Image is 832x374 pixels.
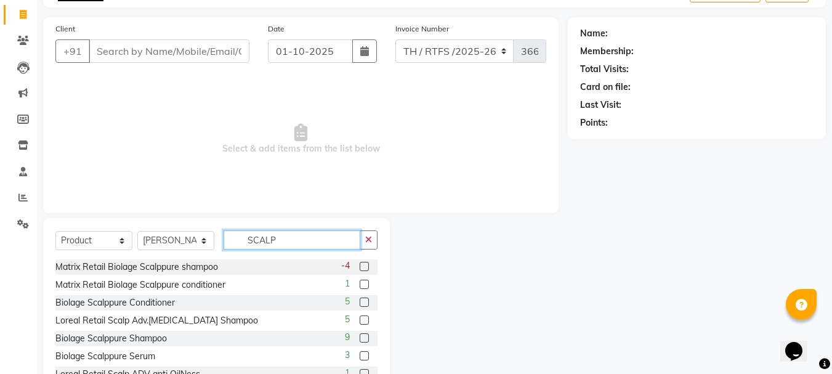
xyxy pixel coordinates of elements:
[580,99,621,112] div: Last Visit:
[580,63,629,76] div: Total Visits:
[55,23,75,35] label: Client
[341,259,350,272] span: -4
[580,45,634,58] div: Membership:
[580,81,631,94] div: Card on file:
[55,78,546,201] span: Select & add items from the list below
[345,349,350,362] span: 3
[268,23,285,35] label: Date
[55,314,258,327] div: Loreal Retail Scalp Adv.[MEDICAL_DATA] Shampoo
[55,332,167,345] div: Biolage Scalppure Shampoo
[345,331,350,344] span: 9
[55,261,218,274] div: Matrix Retail Biolage Scalppure shampoo
[780,325,820,362] iframe: chat widget
[395,23,449,35] label: Invoice Number
[580,27,608,40] div: Name:
[55,278,225,291] div: Matrix Retail Biolage Scalppure conditioner
[580,116,608,129] div: Points:
[345,277,350,290] span: 1
[345,295,350,308] span: 5
[55,296,175,309] div: Biolage Scalppure Conditioner
[224,230,360,250] input: Search or Scan
[55,39,90,63] button: +91
[345,313,350,326] span: 5
[55,350,155,363] div: Biolage Scalppure Serum
[89,39,249,63] input: Search by Name/Mobile/Email/Code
